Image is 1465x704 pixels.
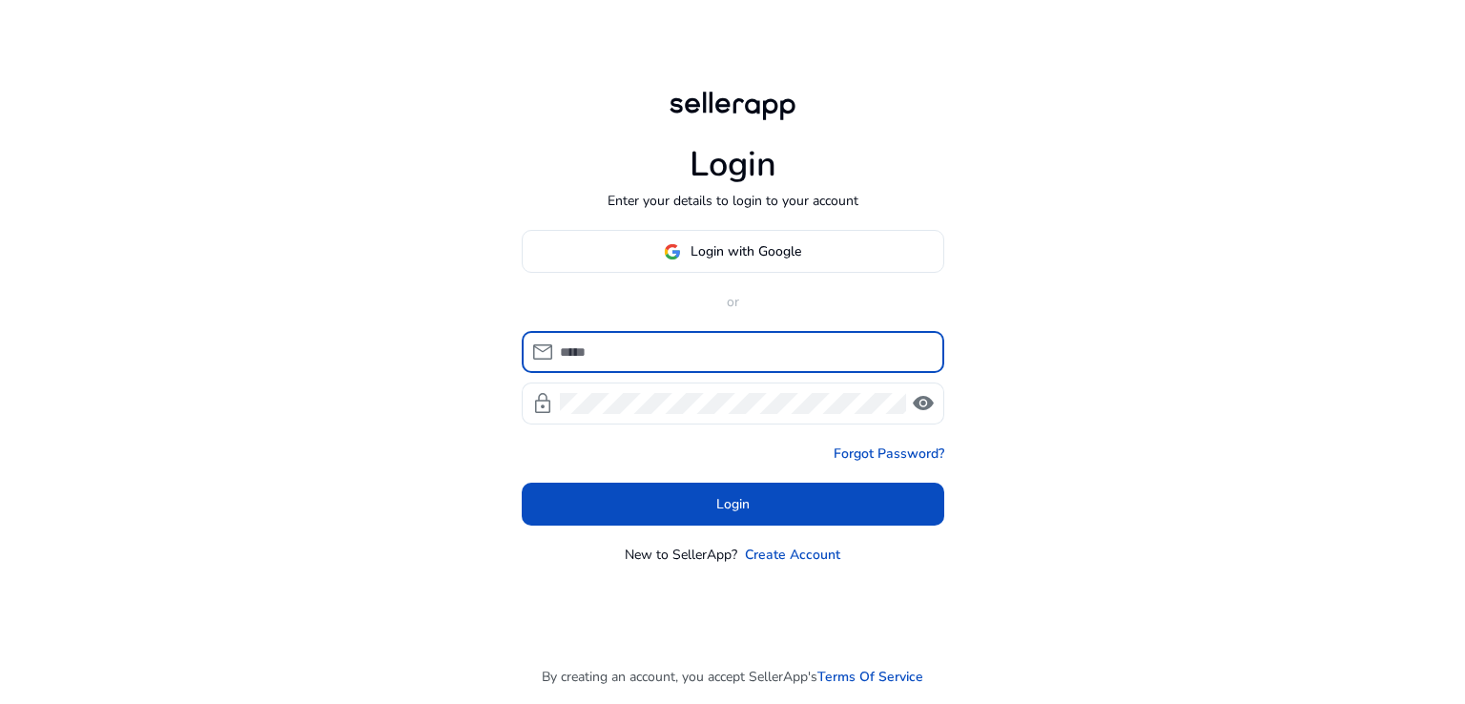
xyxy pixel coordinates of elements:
[817,667,923,687] a: Terms Of Service
[531,392,554,415] span: lock
[625,545,737,565] p: New to SellerApp?
[834,444,944,464] a: Forgot Password?
[716,494,750,514] span: Login
[690,144,776,185] h1: Login
[608,191,858,211] p: Enter your details to login to your account
[745,545,840,565] a: Create Account
[522,230,944,273] button: Login with Google
[691,241,801,261] span: Login with Google
[912,392,935,415] span: visibility
[664,243,681,260] img: google-logo.svg
[531,341,554,363] span: mail
[522,292,944,312] p: or
[522,483,944,526] button: Login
